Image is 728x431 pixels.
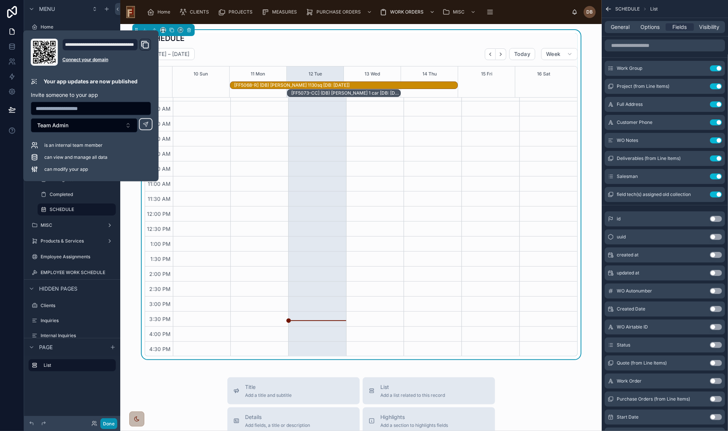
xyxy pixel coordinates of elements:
[39,285,77,292] span: Hidden pages
[381,392,445,398] span: Add a list related to this record
[29,330,116,342] a: Internal Inquiries
[31,118,138,133] button: Select Button
[148,271,173,277] span: 2:00 PM
[272,9,297,15] span: MEASURES
[177,5,214,19] a: CLIENTS
[29,300,116,312] a: Clients
[44,154,107,160] span: can view and manage all data
[611,23,630,31] span: General
[148,346,173,352] span: 4:30 PM
[29,235,116,247] a: Products & Services
[617,306,645,312] span: Created Date
[291,90,400,96] div: [FF5073-CC] (DB) [PERSON_NAME] 1 car [DB: [DATE]]
[194,66,208,81] button: 10 Sun
[617,155,681,161] span: Deliverables (from Line Items)
[141,4,572,20] div: scrollable content
[29,251,116,263] a: Employee Assignments
[145,33,185,44] h1: SCHEDULE
[245,413,310,421] span: Details
[229,9,253,15] span: PROJECTS
[41,24,114,30] label: Home
[673,23,687,31] span: Fields
[309,66,322,81] button: 12 Tue
[453,9,465,15] span: MISC
[41,333,114,339] label: Internal Inquiries
[617,119,652,125] span: Customer Phone
[145,211,173,217] span: 12:00 PM
[147,121,173,127] span: 9:00 AM
[62,39,151,66] div: Domain and Custom Link
[39,344,53,351] span: Page
[485,48,496,60] button: Back
[50,191,114,197] label: Completed
[31,91,151,99] p: Invite someone to your app
[227,377,360,404] button: TitleAdd a title and subtitle
[146,196,173,202] span: 11:30 AM
[37,122,68,129] span: Team Admin
[29,267,116,279] a: EMPLOYEE WORK SCHEDULE
[41,222,104,228] label: MISC
[377,5,439,19] a: WORK ORDERS
[481,66,492,81] div: 15 Fri
[617,173,638,179] span: Salesman
[291,90,400,96] div: [FF5073-CC] (DB) David Octovio 1 car [DB: 08-12-25]
[617,83,669,89] span: Project (from Line Items)
[537,66,550,81] button: 16 Sat
[216,5,258,19] a: PROJECTS
[190,9,209,15] span: CLIENTS
[145,226,173,232] span: 12:30 PM
[148,286,173,292] span: 2:30 PM
[100,418,117,429] button: Done
[617,288,652,294] span: WO Autonumber
[617,234,626,240] span: uuid
[617,101,643,107] span: Full Address
[24,356,120,379] div: scrollable content
[365,66,380,81] button: 13 Wed
[617,65,642,71] span: Work Group
[150,50,190,58] h2: [DATE] – [DATE]
[29,219,116,231] a: MISC
[541,48,577,60] button: Week
[546,51,560,57] span: Week
[148,301,173,307] span: 3:00 PM
[640,23,660,31] span: Options
[148,316,173,322] span: 3:30 PM
[422,66,437,81] button: 14 Thu
[245,383,292,391] span: Title
[50,206,111,212] label: SCHEDULE
[617,270,639,276] span: updated at
[245,392,292,398] span: Add a title and subtitle
[617,191,691,197] span: field tech(s) assigned old collection
[381,383,445,391] span: List
[44,166,88,172] span: can modify your app
[363,377,495,404] button: ListAdd a list related to this record
[149,241,173,247] span: 1:00 PM
[145,151,173,157] span: 10:00 AM
[147,136,173,142] span: 9:30 AM
[38,188,116,200] a: Completed
[41,318,114,324] label: Inquiries
[234,82,457,89] div: [FF5068-R] (DB) Mike Harrington 1130sq [DB: 08-10-25]
[147,105,173,112] span: 8:30 AM
[316,9,361,15] span: PURCHASE ORDERS
[157,9,170,15] span: Home
[251,66,265,81] button: 11 Mon
[617,378,642,384] span: Work Order
[234,82,457,88] div: [FF5068-R] (DB) [PERSON_NAME] 1130sq [DB: [DATE]]
[41,303,114,309] label: Clients
[509,48,535,60] button: Today
[650,6,658,12] span: List
[615,6,640,12] span: SCHEDULE
[41,238,104,244] label: Products & Services
[381,422,448,428] span: Add a section to highlights fields
[617,252,639,258] span: created at
[617,137,638,143] span: WO Notes
[62,57,151,63] a: Connect your domain
[699,23,720,31] span: Visibility
[259,5,302,19] a: MEASURES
